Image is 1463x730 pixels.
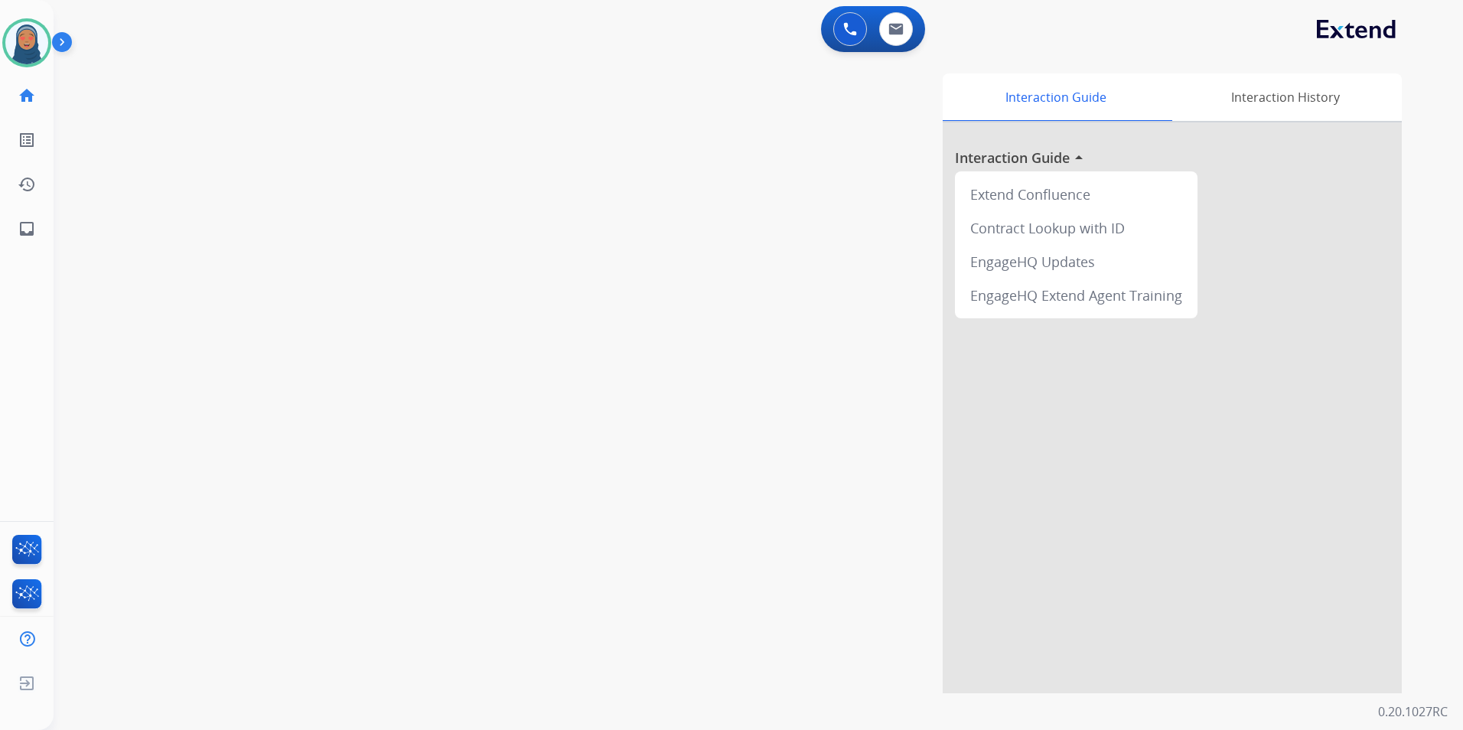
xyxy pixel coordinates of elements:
div: Contract Lookup with ID [961,211,1191,245]
img: avatar [5,21,48,64]
p: 0.20.1027RC [1378,702,1448,721]
div: EngageHQ Extend Agent Training [961,279,1191,312]
mat-icon: home [18,86,36,105]
div: EngageHQ Updates [961,245,1191,279]
mat-icon: history [18,175,36,194]
div: Interaction History [1168,73,1402,121]
mat-icon: list_alt [18,131,36,149]
div: Extend Confluence [961,178,1191,211]
div: Interaction Guide [943,73,1168,121]
mat-icon: inbox [18,220,36,238]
